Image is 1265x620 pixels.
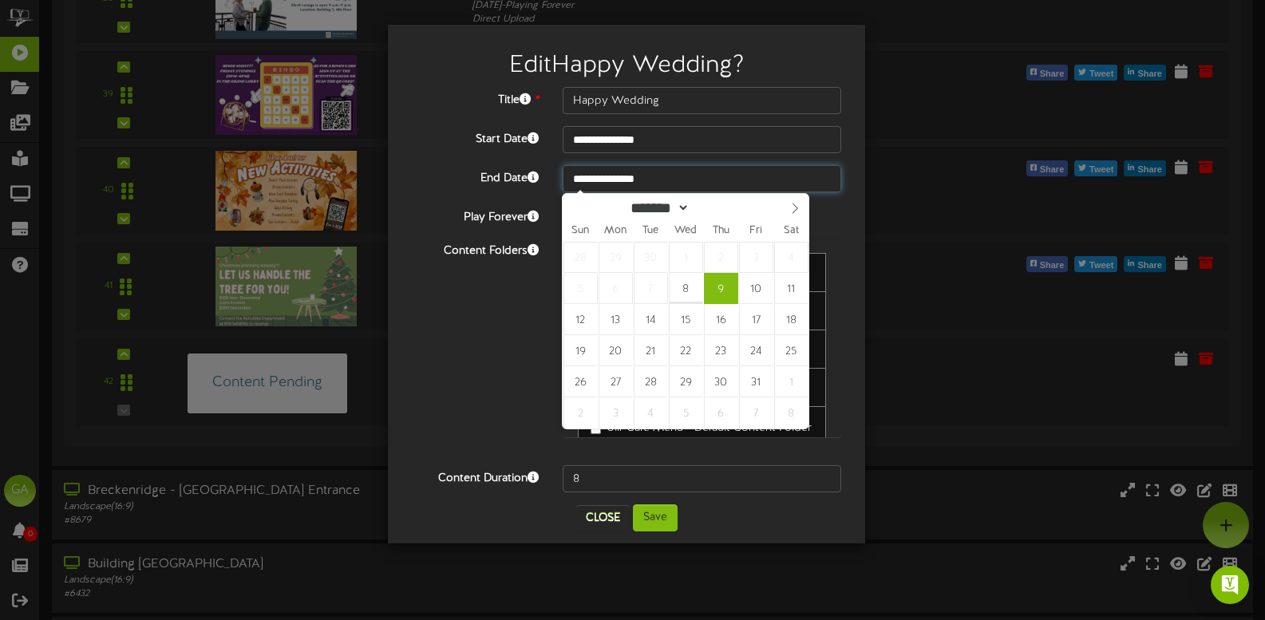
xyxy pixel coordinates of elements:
span: October 14, 2025 [634,304,668,335]
span: October 21, 2025 [634,335,668,366]
span: October 17, 2025 [739,304,773,335]
span: October 7, 2025 [634,273,668,304]
label: Content Duration [400,465,551,487]
span: October 30, 2025 [704,366,738,397]
span: October 16, 2025 [704,304,738,335]
span: Mon [598,226,633,236]
span: October 23, 2025 [704,335,738,366]
span: November 6, 2025 [704,397,738,428]
span: October 4, 2025 [774,242,808,273]
span: November 5, 2025 [669,397,703,428]
span: October 8, 2025 [669,273,703,304]
span: October 28, 2025 [634,366,668,397]
span: November 4, 2025 [634,397,668,428]
span: November 1, 2025 [774,366,808,397]
span: October 10, 2025 [739,273,773,304]
label: Play Forever [400,204,551,226]
span: October 25, 2025 [774,335,808,366]
input: 15 [563,465,841,492]
span: October 20, 2025 [599,335,633,366]
label: End Date [400,165,551,187]
span: Fri [738,226,773,236]
span: October 9, 2025 [704,273,738,304]
input: Year [690,199,747,216]
span: Thu [703,226,738,236]
span: October 12, 2025 [563,304,598,335]
span: Sat [773,226,808,236]
span: October 2, 2025 [704,242,738,273]
button: Close [576,505,630,531]
div: Open Intercom Messenger [1211,566,1249,604]
span: October 5, 2025 [563,273,598,304]
span: Wed [668,226,703,236]
span: October 24, 2025 [739,335,773,366]
label: Content Folders [400,238,551,259]
span: October 1, 2025 [669,242,703,273]
span: October 27, 2025 [599,366,633,397]
span: November 3, 2025 [599,397,633,428]
span: November 7, 2025 [739,397,773,428]
span: Sun [563,226,598,236]
span: October 19, 2025 [563,335,598,366]
input: Ullr Cafe Menu - Default Content Folder [591,424,601,434]
button: Save [633,504,678,531]
span: October 15, 2025 [669,304,703,335]
h2: Edit Happy Wedding ? [412,53,841,79]
span: October 29, 2025 [669,366,703,397]
span: October 11, 2025 [774,273,808,304]
span: September 29, 2025 [599,242,633,273]
input: Title [563,87,841,114]
span: October 13, 2025 [599,304,633,335]
span: October 22, 2025 [669,335,703,366]
span: November 2, 2025 [563,397,598,428]
span: October 3, 2025 [739,242,773,273]
span: Tue [633,226,668,236]
span: September 28, 2025 [563,242,598,273]
span: November 8, 2025 [774,397,808,428]
label: Title [400,87,551,109]
span: October 26, 2025 [563,366,598,397]
span: October 18, 2025 [774,304,808,335]
span: October 6, 2025 [599,273,633,304]
label: Start Date [400,126,551,148]
span: October 31, 2025 [739,366,773,397]
span: September 30, 2025 [634,242,668,273]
